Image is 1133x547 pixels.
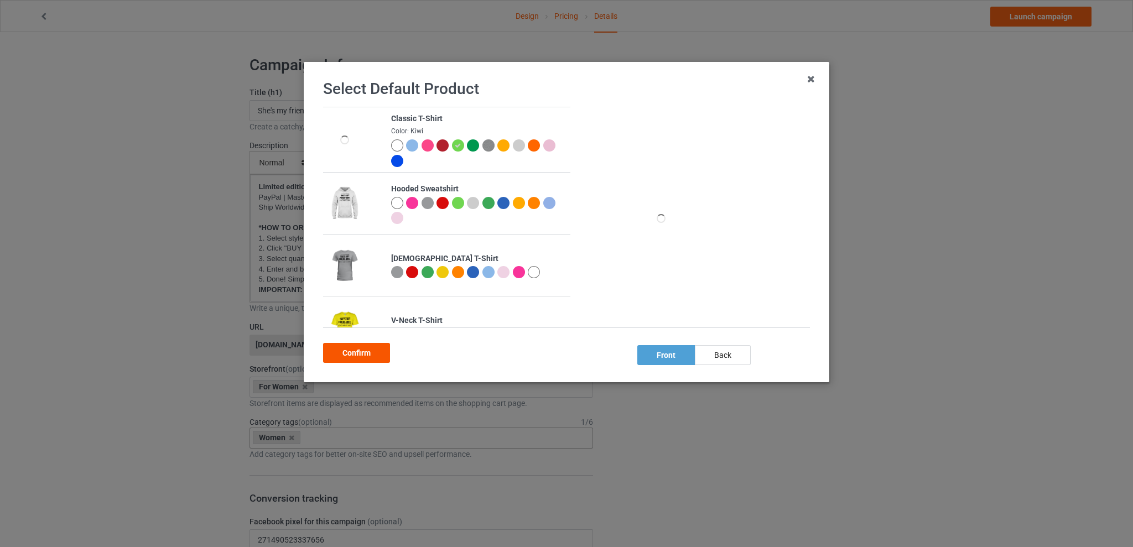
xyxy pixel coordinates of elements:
[391,253,564,264] div: [DEMOGRAPHIC_DATA] T-Shirt
[323,343,390,363] div: Confirm
[391,315,564,326] div: V-Neck T-Shirt
[391,184,564,195] div: Hooded Sweatshirt
[695,345,751,365] div: back
[391,113,564,124] div: Classic T-Shirt
[323,79,810,99] h1: Select Default Product
[637,345,695,365] div: front
[391,127,564,136] div: Color: Kiwi
[482,139,495,152] img: heather_texture.png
